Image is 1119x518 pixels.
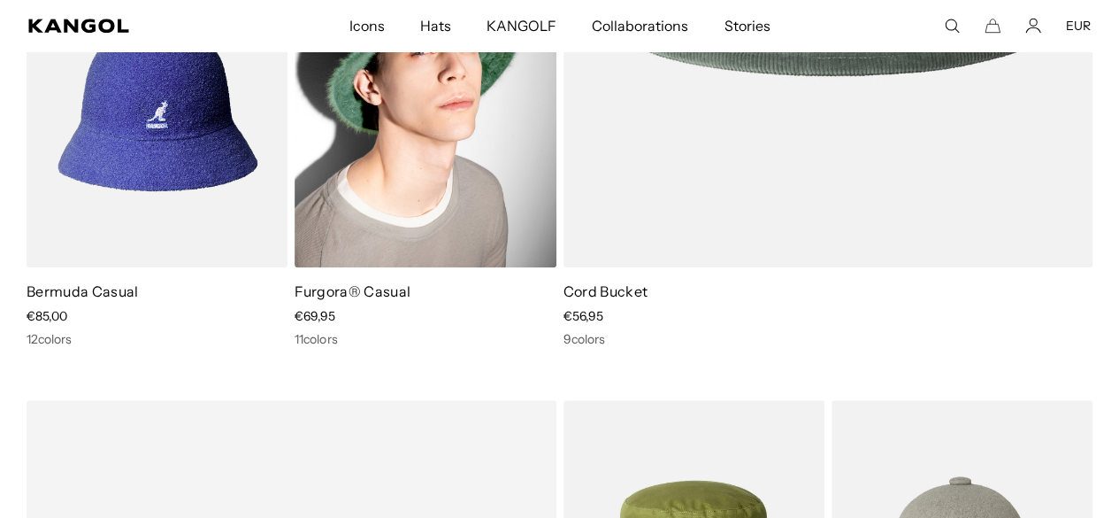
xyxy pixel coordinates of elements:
[944,18,960,34] summary: Search here
[295,331,556,347] div: 11 colors
[295,282,410,300] a: Furgora® Casual
[28,19,230,33] a: Kangol
[1066,18,1091,34] button: EUR
[985,18,1000,34] button: Cart
[27,331,287,347] div: 12 colors
[295,308,335,324] span: €69,95
[563,282,648,300] a: Cord Bucket
[1025,18,1041,34] a: Account
[563,308,603,324] span: €56,95
[563,331,1093,347] div: 9 colors
[27,282,138,300] a: Bermuda Casual
[27,308,67,324] span: €85,00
